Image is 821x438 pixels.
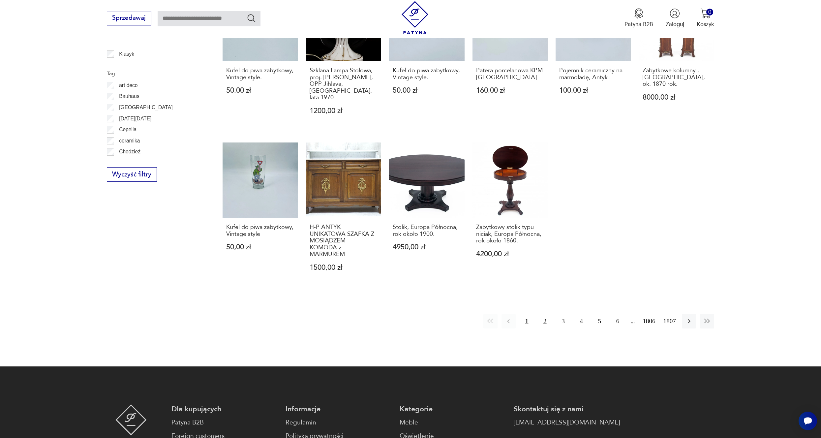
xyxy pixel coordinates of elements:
[538,314,552,328] button: 2
[119,114,151,123] p: [DATE][DATE]
[514,418,620,427] a: [EMAIL_ADDRESS][DOMAIN_NAME]
[171,418,278,427] a: Patyna B2B
[670,8,680,18] img: Ikonka użytkownika
[310,108,378,114] p: 1200,00 zł
[119,125,137,134] p: Cepelia
[400,418,506,427] a: Meble
[119,92,139,101] p: Bauhaus
[559,87,627,94] p: 100,00 zł
[107,11,151,25] button: Sprzedawaj
[171,404,278,414] p: Dla kupujących
[119,50,134,58] p: Klasyk
[119,159,139,167] p: Ćmielów
[700,8,711,18] img: Ikona koszyka
[476,67,544,81] h3: Patera porcelanowa KPM [GEOGRAPHIC_DATA]
[574,314,589,328] button: 4
[514,404,620,414] p: Skontaktuj się z nami
[400,404,506,414] p: Kategorie
[226,244,294,251] p: 50,00 zł
[119,137,140,145] p: ceramika
[306,142,381,287] a: H-P ANTYK UNIKATOWA SZAFKA Z MOSIĄDZEM - KOMODA z MARMUREMH-P ANTYK UNIKATOWA SZAFKA Z MOSIĄDZEM ...
[476,87,544,94] p: 160,00 zł
[661,314,678,328] button: 1807
[697,8,714,28] button: 0Koszyk
[310,264,378,271] p: 1500,00 zł
[624,20,653,28] p: Patyna B2B
[286,404,392,414] p: Informacje
[476,224,544,244] h3: Zabytkowy stolik typu niciak, Europa Północna, rok około 1860.
[226,87,294,94] p: 50,00 zł
[706,9,713,16] div: 0
[697,20,714,28] p: Koszyk
[624,8,653,28] button: Patyna B2B
[398,1,432,34] img: Patyna - sklep z meblami i dekoracjami vintage
[119,81,137,90] p: art deco
[593,314,607,328] button: 5
[641,314,657,328] button: 1806
[393,224,461,237] h3: Stolik, Europa Północna, rok około 1900.
[389,142,465,287] a: Stolik, Europa Północna, rok około 1900.Stolik, Europa Północna, rok około 1900.4950,00 zł
[107,167,157,182] button: Wyczyść filtry
[247,13,256,23] button: Szukaj
[107,69,204,78] p: Tag
[115,404,147,435] img: Patyna - sklep z meblami i dekoracjami vintage
[476,251,544,258] p: 4200,00 zł
[611,314,625,328] button: 6
[119,103,172,112] p: [GEOGRAPHIC_DATA]
[393,67,461,81] h3: Kufel do piwa zabytkowy, Vintage style.
[310,224,378,258] h3: H-P ANTYK UNIKATOWA SZAFKA Z MOSIĄDZEM - KOMODA z MARMUREM
[520,314,534,328] button: 1
[556,314,570,328] button: 3
[226,67,294,81] h3: Kufel do piwa zabytkowy, Vintage style.
[634,8,644,18] img: Ikona medalu
[799,412,817,430] iframe: Smartsupp widget button
[472,142,548,287] a: Zabytkowy stolik typu niciak, Europa Północna, rok około 1860.Zabytkowy stolik typu niciak, Europ...
[643,94,711,101] p: 8000,00 zł
[286,418,392,427] a: Regulamin
[666,8,684,28] button: Zaloguj
[119,147,140,156] p: Chodzież
[666,20,684,28] p: Zaloguj
[223,142,298,287] a: Kufel do piwa zabytkowy, Vintage styleKufel do piwa zabytkowy, Vintage style50,00 zł
[393,87,461,94] p: 50,00 zł
[226,224,294,237] h3: Kufel do piwa zabytkowy, Vintage style
[310,67,378,101] h3: Szklana Lampa Stołowa, proj. [PERSON_NAME], OPP Jihlava, [GEOGRAPHIC_DATA], lata 1970
[559,67,627,81] h3: Pojemnik ceramiczny na marmoladę, Antyk
[393,244,461,251] p: 4950,00 zł
[643,67,711,87] h3: Zabytkowe kolumny , [GEOGRAPHIC_DATA], ok. 1870 rok.
[624,8,653,28] a: Ikona medaluPatyna B2B
[107,16,151,21] a: Sprzedawaj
